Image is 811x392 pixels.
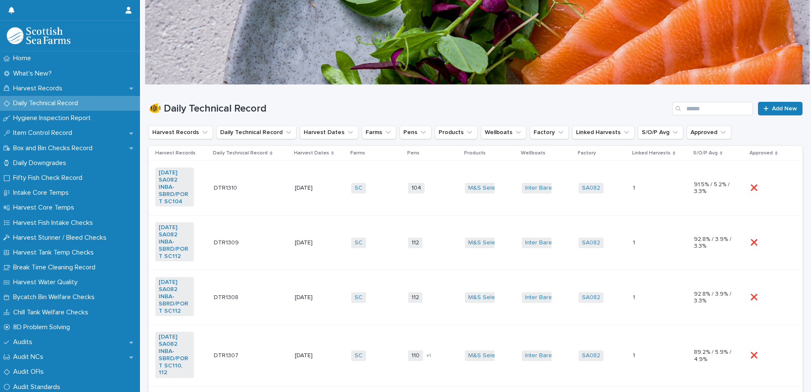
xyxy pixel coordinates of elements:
[214,238,241,246] p: DTR1309
[10,204,81,212] p: Harvest Core Temps
[468,294,500,301] a: M&S Select
[148,161,803,216] tr: [DATE] SA082 INBA-SBRD/PORT SC104 DTR1310DTR1310 [DATE]SC 104M&S Select Inter Barents SA082 11 91...
[407,148,419,158] p: Pens
[159,224,190,260] a: [DATE] SA082 INBA-SBRD/PORT SC112
[400,126,431,139] button: Pens
[295,352,333,359] p: [DATE]
[694,236,733,250] p: 92.8% / 3.9% / 3.3%
[10,368,50,376] p: Audit OFIs
[638,126,683,139] button: S/O/P Avg
[525,239,560,246] a: Inter Barents
[159,279,190,314] a: [DATE] SA082 INBA-SBRD/PORT SC112
[10,129,79,137] p: Item Control Record
[572,126,635,139] button: Linked Harvests
[525,185,560,192] a: Inter Barents
[633,238,637,246] p: 1
[10,353,50,361] p: Audit NCs
[295,185,333,192] p: [DATE]
[295,239,333,246] p: [DATE]
[10,338,39,346] p: Audits
[155,148,196,158] p: Harvest Records
[159,169,190,205] a: [DATE] SA082 INBA-SBRD/PORT SC104
[694,291,733,305] p: 92.8% / 3.9% / 3.3%
[10,263,102,272] p: Break Time Cleaning Record
[408,238,422,248] span: 112
[10,70,59,78] p: What's New?
[10,174,89,182] p: Fifty Fish Check Record
[362,126,396,139] button: Farms
[148,126,213,139] button: Harvest Records
[408,183,425,193] span: 104
[582,239,600,246] a: SA082
[350,148,365,158] p: Farms
[750,183,759,192] p: ❌
[7,27,70,44] img: mMrefqRFQpe26GRNOUkG
[750,350,759,359] p: ❌
[148,270,803,325] tr: [DATE] SA082 INBA-SBRD/PORT SC112 DTR1308DTR1308 [DATE]SC 112M&S Select Inter Barents SA082 11 92...
[148,103,669,115] h1: 🐠 Daily Technical Record
[694,181,733,196] p: 91.5% / 5.2% / 3.3%
[10,293,101,301] p: Bycatch Bin Welfare Checks
[687,126,731,139] button: Approved
[10,54,38,62] p: Home
[582,352,600,359] a: SA082
[750,292,759,301] p: ❌
[633,350,637,359] p: 1
[10,308,95,316] p: Chill Tank Welfare Checks
[426,353,431,358] span: + 1
[10,144,99,152] p: Box and Bin Checks Record
[408,350,423,361] span: 110
[521,148,545,158] p: Wellboats
[300,126,358,139] button: Harvest Dates
[481,126,526,139] button: Wellboats
[213,148,268,158] p: Daily Technical Record
[464,148,486,158] p: Products
[10,84,69,92] p: Harvest Records
[582,294,600,301] a: SA082
[10,323,77,331] p: 8D Problem Solving
[148,325,803,387] tr: [DATE] SA082 INBA-SBRD/PORT SC110, 112 DTR1307DTR1307 [DATE]SC 110+1M&S Select Inter Barents SA08...
[295,294,333,301] p: [DATE]
[214,183,239,192] p: DTR1310
[694,349,733,363] p: 89.2% / 5.9% / 4.9%
[148,216,803,270] tr: [DATE] SA082 INBA-SBRD/PORT SC112 DTR1309DTR1309 [DATE]SC 112M&S Select Inter Barents SA082 11 92...
[355,239,363,246] a: SC
[216,126,296,139] button: Daily Technical Record
[525,294,560,301] a: Inter Barents
[10,234,113,242] p: Harvest Stunner / Bleed Checks
[10,278,84,286] p: Harvest Water Quality
[214,292,240,301] p: DTR1308
[758,102,803,115] a: Add New
[355,185,363,192] a: SC
[693,148,718,158] p: S/O/P Avg
[159,333,190,376] a: [DATE] SA082 INBA-SBRD/PORT SC110, 112
[672,102,753,115] input: Search
[468,352,500,359] a: M&S Select
[408,292,422,303] span: 112
[355,352,363,359] a: SC
[578,148,596,158] p: Factory
[10,114,98,122] p: Hygiene Inspection Report
[294,148,329,158] p: Harvest Dates
[214,350,240,359] p: DTR1307
[355,294,363,301] a: SC
[10,189,76,197] p: Intake Core Temps
[10,383,67,391] p: Audit Standards
[749,148,773,158] p: Approved
[525,352,560,359] a: Inter Barents
[468,239,500,246] a: M&S Select
[633,292,637,301] p: 1
[435,126,478,139] button: Products
[530,126,569,139] button: Factory
[10,219,100,227] p: Harvest Fish Intake Checks
[10,99,85,107] p: Daily Technical Record
[632,148,671,158] p: Linked Harvests
[10,249,101,257] p: Harvest Tank Temp Checks
[582,185,600,192] a: SA082
[468,185,500,192] a: M&S Select
[10,159,73,167] p: Daily Downgrades
[772,106,797,112] span: Add New
[750,238,759,246] p: ❌
[633,183,637,192] p: 1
